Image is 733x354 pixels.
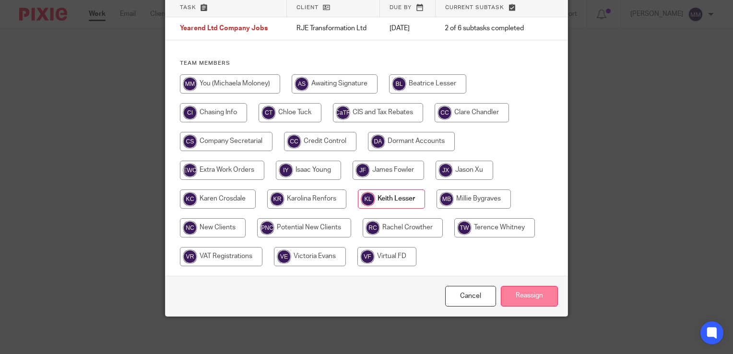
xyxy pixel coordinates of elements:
span: Client [296,5,319,10]
h4: Team members [180,59,553,67]
span: Current subtask [445,5,504,10]
span: Task [180,5,196,10]
p: RJE Transformation Ltd [296,24,370,33]
span: Yearend Ltd Company Jobs [180,25,268,32]
td: 2 of 6 subtasks completed [435,17,538,40]
a: Close this dialog window [445,286,496,307]
span: Due by [390,5,412,10]
p: [DATE] [390,24,426,33]
input: Reassign [501,286,558,307]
